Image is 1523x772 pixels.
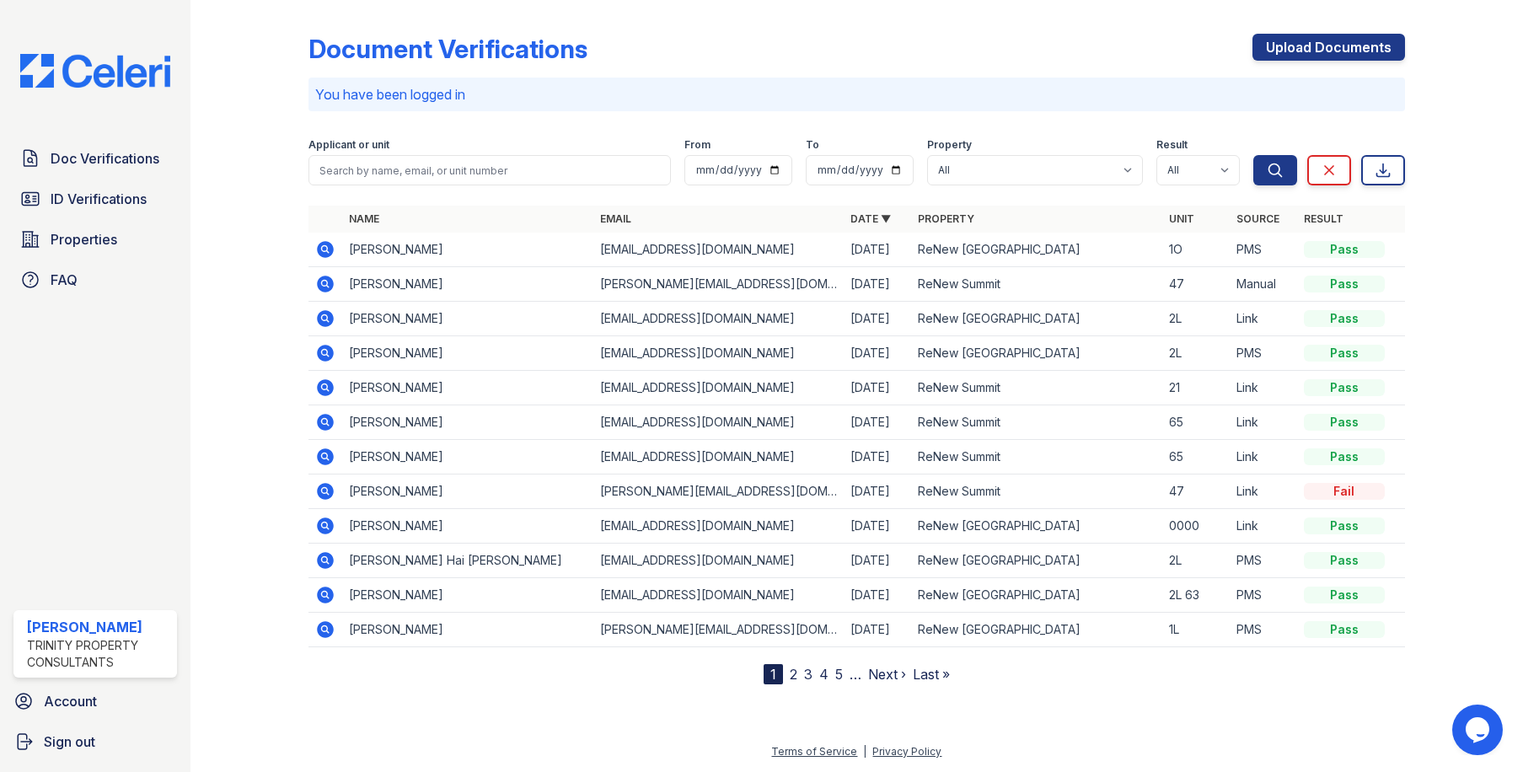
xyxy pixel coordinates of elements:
[1304,212,1343,225] a: Result
[1252,34,1405,61] a: Upload Documents
[1304,276,1385,292] div: Pass
[1230,440,1297,474] td: Link
[1162,613,1230,647] td: 1L
[27,617,170,637] div: [PERSON_NAME]
[1230,302,1297,336] td: Link
[593,371,844,405] td: [EMAIL_ADDRESS][DOMAIN_NAME]
[844,336,911,371] td: [DATE]
[804,666,812,683] a: 3
[1162,405,1230,440] td: 65
[1304,621,1385,638] div: Pass
[844,233,911,267] td: [DATE]
[1304,587,1385,603] div: Pass
[1236,212,1279,225] a: Source
[1162,474,1230,509] td: 47
[844,509,911,544] td: [DATE]
[593,544,844,578] td: [EMAIL_ADDRESS][DOMAIN_NAME]
[342,302,593,336] td: [PERSON_NAME]
[1230,233,1297,267] td: PMS
[771,745,857,758] a: Terms of Service
[7,684,184,718] a: Account
[1162,578,1230,613] td: 2L 63
[1304,517,1385,534] div: Pass
[51,189,147,209] span: ID Verifications
[1304,379,1385,396] div: Pass
[13,182,177,216] a: ID Verifications
[1304,310,1385,327] div: Pass
[911,544,1161,578] td: ReNew [GEOGRAPHIC_DATA]
[764,664,783,684] div: 1
[342,267,593,302] td: [PERSON_NAME]
[342,405,593,440] td: [PERSON_NAME]
[850,212,891,225] a: Date ▼
[911,267,1161,302] td: ReNew Summit
[1230,613,1297,647] td: PMS
[1162,336,1230,371] td: 2L
[911,405,1161,440] td: ReNew Summit
[911,509,1161,544] td: ReNew [GEOGRAPHIC_DATA]
[600,212,631,225] a: Email
[342,371,593,405] td: [PERSON_NAME]
[1162,544,1230,578] td: 2L
[342,578,593,613] td: [PERSON_NAME]
[911,302,1161,336] td: ReNew [GEOGRAPHIC_DATA]
[1230,578,1297,613] td: PMS
[1230,544,1297,578] td: PMS
[863,745,866,758] div: |
[844,578,911,613] td: [DATE]
[1162,371,1230,405] td: 21
[342,233,593,267] td: [PERSON_NAME]
[51,270,78,290] span: FAQ
[1304,552,1385,569] div: Pass
[911,474,1161,509] td: ReNew Summit
[844,440,911,474] td: [DATE]
[806,138,819,152] label: To
[1230,509,1297,544] td: Link
[1162,267,1230,302] td: 47
[349,212,379,225] a: Name
[51,148,159,169] span: Doc Verifications
[1304,241,1385,258] div: Pass
[342,509,593,544] td: [PERSON_NAME]
[1304,414,1385,431] div: Pass
[1162,509,1230,544] td: 0000
[27,637,170,671] div: Trinity Property Consultants
[1230,371,1297,405] td: Link
[684,138,711,152] label: From
[911,371,1161,405] td: ReNew Summit
[927,138,972,152] label: Property
[819,666,829,683] a: 4
[1304,345,1385,362] div: Pass
[308,34,587,64] div: Document Verifications
[1156,138,1188,152] label: Result
[593,336,844,371] td: [EMAIL_ADDRESS][DOMAIN_NAME]
[1304,448,1385,465] div: Pass
[835,666,843,683] a: 5
[911,233,1161,267] td: ReNew [GEOGRAPHIC_DATA]
[844,371,911,405] td: [DATE]
[1304,483,1385,500] div: Fail
[7,725,184,759] a: Sign out
[1230,267,1297,302] td: Manual
[593,613,844,647] td: [PERSON_NAME][EMAIL_ADDRESS][DOMAIN_NAME]
[308,155,670,185] input: Search by name, email, or unit number
[844,267,911,302] td: [DATE]
[911,440,1161,474] td: ReNew Summit
[872,745,941,758] a: Privacy Policy
[44,691,97,711] span: Account
[913,666,950,683] a: Last »
[315,84,1397,105] p: You have been logged in
[13,142,177,175] a: Doc Verifications
[13,222,177,256] a: Properties
[342,440,593,474] td: [PERSON_NAME]
[1162,302,1230,336] td: 2L
[7,54,184,88] img: CE_Logo_Blue-a8612792a0a2168367f1c8372b55b34899dd931a85d93a1a3d3e32e68fde9ad4.png
[593,267,844,302] td: [PERSON_NAME][EMAIL_ADDRESS][DOMAIN_NAME]
[1230,405,1297,440] td: Link
[13,263,177,297] a: FAQ
[1230,336,1297,371] td: PMS
[44,732,95,752] span: Sign out
[308,138,389,152] label: Applicant or unit
[51,229,117,249] span: Properties
[342,336,593,371] td: [PERSON_NAME]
